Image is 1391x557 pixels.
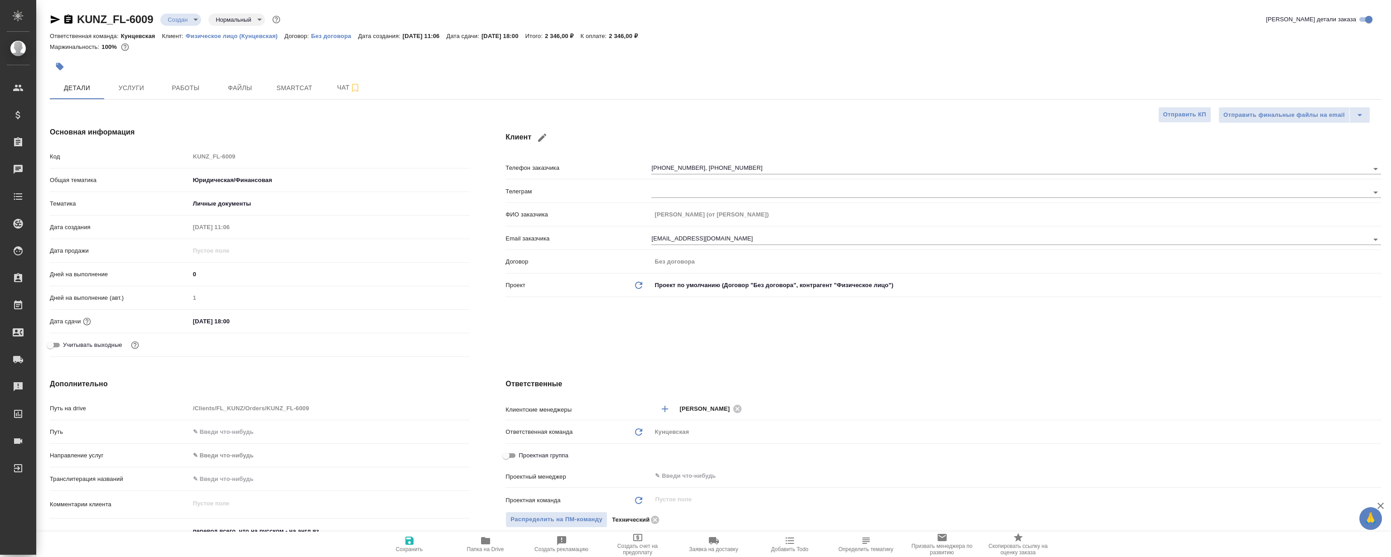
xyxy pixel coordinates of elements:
span: [PERSON_NAME] детали заказа [1266,15,1356,24]
div: Юридическая/Финансовая [190,173,470,188]
p: Проектный менеджер [505,472,651,481]
span: Скопировать ссылку на оценку заказа [986,543,1051,556]
h4: Ответственные [505,379,1381,389]
button: Отправить финальные файлы на email [1218,107,1350,123]
input: Пустое поле [190,244,269,257]
p: Физическое лицо (Кунцевская) [186,33,284,39]
a: KUNZ_FL-6009 [77,13,153,25]
div: Личные документы [190,196,470,211]
p: Ответственная команда: [50,33,121,39]
button: Добавить Todo [752,532,828,557]
p: Телеграм [505,187,651,196]
p: 2 346,00 ₽ [609,33,645,39]
button: Папка на Drive [448,532,524,557]
button: Заявка на доставку [676,532,752,557]
button: Создан [165,16,190,24]
button: Скопировать ссылку для ЯМессенджера [50,14,61,25]
p: Дней на выполнение (авт.) [50,293,190,303]
button: Определить тематику [828,532,904,557]
input: Пустое поле [190,150,470,163]
input: ✎ Введи что-нибудь [190,472,470,485]
button: Распределить на ПМ-команду [505,512,607,528]
span: Чат [327,82,371,93]
p: Комментарии клиента [50,500,190,509]
span: Создать счет на предоплату [605,543,670,556]
button: Open [1369,186,1382,199]
p: Дата сдачи: [446,33,481,39]
p: Дата сдачи [50,317,81,326]
div: Создан [160,14,201,26]
p: Путь [50,427,190,437]
span: Заявка на доставку [689,546,738,552]
span: Файлы [218,82,262,94]
span: Услуги [110,82,153,94]
p: Путь на drive [50,404,190,413]
button: 🙏 [1359,507,1382,530]
a: Без договора [311,32,358,39]
div: split button [1218,107,1370,123]
button: Добавить менеджера [654,398,676,420]
p: Транслитерация названий [50,475,190,484]
p: Клиентские менеджеры [505,405,651,414]
svg: Подписаться [350,82,361,93]
p: Кунцевская [121,33,162,39]
button: Скопировать ссылку [63,14,74,25]
button: Создать счет на предоплату [600,532,676,557]
span: Учитывать выходные [63,341,122,350]
span: Папка на Drive [467,546,504,552]
span: Призвать менеджера по развитию [910,543,975,556]
button: Open [1376,475,1378,477]
span: Работы [164,82,207,94]
input: Пустое поле [190,221,269,234]
p: Общая тематика [50,176,190,185]
button: Open [1376,408,1378,410]
p: Клиент: [162,33,186,39]
p: Дата создания: [358,33,402,39]
p: Ответственная команда [505,427,573,437]
button: Open [1369,233,1382,246]
button: Призвать менеджера по развитию [904,532,980,557]
input: Пустое поле [651,208,1381,221]
span: Добавить Todo [771,546,808,552]
div: ✎ Введи что-нибудь [190,448,470,463]
p: Без договора [311,33,358,39]
input: Пустое поле [190,291,470,304]
span: Распределить на ПМ-команду [510,514,602,525]
p: Маржинальность: [50,43,101,50]
button: Создать рекламацию [524,532,600,557]
button: Нормальный [213,16,254,24]
button: Сохранить [371,532,448,557]
span: Smartcat [273,82,316,94]
div: Проект по умолчанию (Договор "Без договора", контрагент "Физическое лицо") [651,278,1381,293]
p: Дата создания [50,223,190,232]
input: ✎ Введи что-нибудь [190,315,269,328]
button: Выбери, если сб и вс нужно считать рабочими днями для выполнения заказа. [129,339,141,351]
span: 🙏 [1363,509,1378,528]
button: Если добавить услуги и заполнить их объемом, то дата рассчитается автоматически [81,316,93,327]
p: Направление услуг [50,451,190,460]
button: Open [1369,163,1382,175]
p: Дней на выполнение [50,270,190,279]
p: Код [50,152,190,161]
p: Итого: [525,33,544,39]
p: Договор: [284,33,311,39]
p: Дата продажи [50,246,190,255]
span: Сохранить [396,546,423,552]
span: Детали [55,82,99,94]
p: Договор [505,257,651,266]
div: Создан [208,14,265,26]
p: 2 346,00 ₽ [545,33,581,39]
h4: Основная информация [50,127,469,138]
p: [DATE] 18:00 [481,33,525,39]
button: Скопировать ссылку на оценку заказа [980,532,1056,557]
input: Пустое поле [190,402,470,415]
span: Определить тематику [838,546,893,552]
p: ФИО заказчика [505,210,651,219]
p: Тематика [50,199,190,208]
p: Технический [612,515,650,524]
p: 100% [101,43,119,50]
button: 0.00 RUB; [119,41,131,53]
input: ✎ Введи что-нибудь [190,425,470,438]
span: Проектная группа [519,451,568,460]
span: [PERSON_NAME] [679,404,735,413]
